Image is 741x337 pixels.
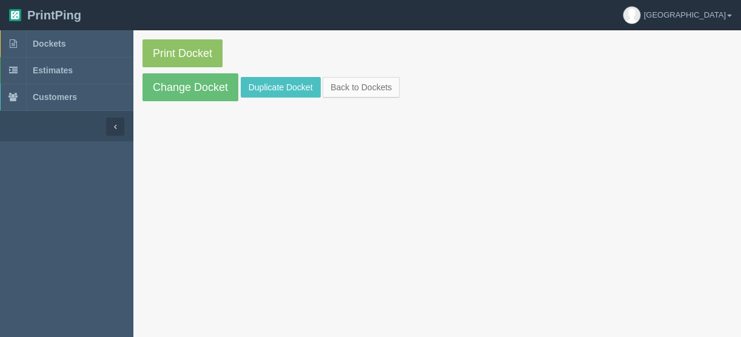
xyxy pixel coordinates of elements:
[323,77,400,98] a: Back to Dockets
[33,92,77,102] span: Customers
[33,39,65,48] span: Dockets
[623,7,640,24] img: avatar_default-7531ab5dedf162e01f1e0bb0964e6a185e93c5c22dfe317fb01d7f8cd2b1632c.jpg
[33,65,73,75] span: Estimates
[142,73,238,101] a: Change Docket
[142,39,223,67] a: Print Docket
[9,9,21,21] img: logo-3e63b451c926e2ac314895c53de4908e5d424f24456219fb08d385ab2e579770.png
[241,77,321,98] a: Duplicate Docket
